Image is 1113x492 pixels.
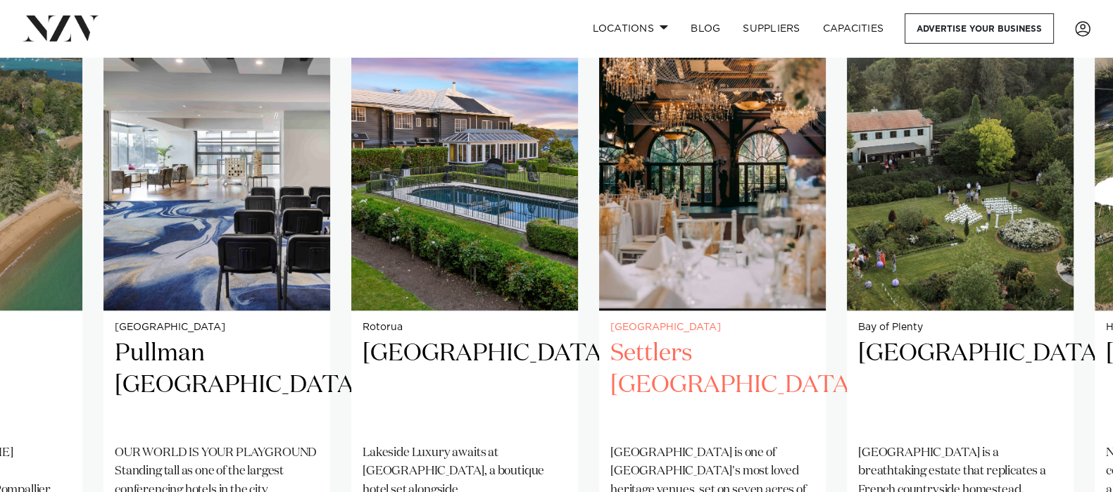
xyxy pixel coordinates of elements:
[812,13,895,44] a: Capacities
[115,322,319,333] small: [GEOGRAPHIC_DATA]
[363,338,567,433] h2: [GEOGRAPHIC_DATA]
[905,13,1054,44] a: Advertise your business
[115,338,319,433] h2: Pullman [GEOGRAPHIC_DATA]
[23,15,99,41] img: nzv-logo.png
[610,338,815,433] h2: Settlers [GEOGRAPHIC_DATA]
[679,13,731,44] a: BLOG
[363,322,567,333] small: Rotorua
[610,322,815,333] small: [GEOGRAPHIC_DATA]
[731,13,811,44] a: SUPPLIERS
[858,338,1062,433] h2: [GEOGRAPHIC_DATA]
[858,322,1062,333] small: Bay of Plenty
[581,13,679,44] a: Locations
